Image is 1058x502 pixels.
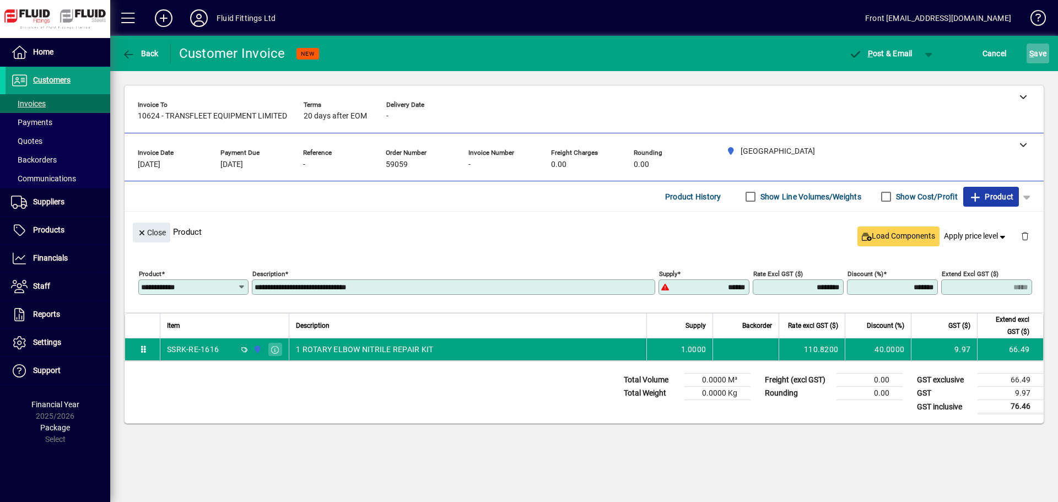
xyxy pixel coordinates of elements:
[6,132,110,150] a: Quotes
[894,191,958,202] label: Show Cost/Profit
[867,320,904,332] span: Discount (%)
[138,112,287,121] span: 10624 - TRANSFLEET EQUIPMENT LIMITED
[634,160,649,169] span: 0.00
[122,49,159,58] span: Back
[857,226,940,246] button: Load Components
[681,344,706,355] span: 1.0000
[618,387,684,400] td: Total Weight
[6,329,110,357] a: Settings
[252,270,285,278] mat-label: Description
[110,44,171,63] app-page-header-button: Back
[33,225,64,234] span: Products
[181,8,217,28] button: Profile
[33,310,60,319] span: Reports
[978,400,1044,414] td: 76.46
[911,374,978,387] td: GST exclusive
[1029,45,1046,62] span: ave
[468,160,471,169] span: -
[551,160,566,169] span: 0.00
[848,270,883,278] mat-label: Discount (%)
[983,45,1007,62] span: Cancel
[125,212,1044,252] div: Product
[33,47,53,56] span: Home
[742,320,772,332] span: Backorder
[845,338,911,360] td: 40.0000
[758,191,861,202] label: Show Line Volumes/Weights
[685,320,706,332] span: Supply
[911,387,978,400] td: GST
[6,94,110,113] a: Invoices
[11,155,57,164] span: Backorders
[11,137,42,145] span: Quotes
[301,50,315,57] span: NEW
[948,320,970,332] span: GST ($)
[984,314,1029,338] span: Extend excl GST ($)
[304,112,367,121] span: 20 days after EOM
[33,338,61,347] span: Settings
[386,112,388,121] span: -
[862,230,935,242] span: Load Components
[865,9,1011,27] div: Front [EMAIL_ADDRESS][DOMAIN_NAME]
[942,270,998,278] mat-label: Extend excl GST ($)
[1029,49,1034,58] span: S
[139,270,161,278] mat-label: Product
[843,44,918,63] button: Post & Email
[618,374,684,387] td: Total Volume
[179,45,285,62] div: Customer Invoice
[849,49,913,58] span: ost & Email
[978,374,1044,387] td: 66.49
[836,387,903,400] td: 0.00
[11,174,76,183] span: Communications
[296,320,330,332] span: Description
[1012,231,1038,241] app-page-header-button: Delete
[6,39,110,66] a: Home
[944,230,1008,242] span: Apply price level
[119,44,161,63] button: Back
[6,357,110,385] a: Support
[980,44,1010,63] button: Cancel
[6,188,110,216] a: Suppliers
[6,245,110,272] a: Financials
[220,160,243,169] span: [DATE]
[911,400,978,414] td: GST inclusive
[6,273,110,300] a: Staff
[11,99,46,108] span: Invoices
[40,423,70,432] span: Package
[31,400,79,409] span: Financial Year
[684,374,751,387] td: 0.0000 M³
[6,169,110,188] a: Communications
[969,188,1013,206] span: Product
[33,253,68,262] span: Financials
[977,338,1043,360] td: 66.49
[753,270,803,278] mat-label: Rate excl GST ($)
[659,270,677,278] mat-label: Supply
[250,343,263,355] span: AUCKLAND
[137,224,166,242] span: Close
[33,197,64,206] span: Suppliers
[146,8,181,28] button: Add
[978,387,1044,400] td: 9.97
[963,187,1019,207] button: Product
[133,223,170,242] button: Close
[665,188,721,206] span: Product History
[684,387,751,400] td: 0.0000 Kg
[167,320,180,332] span: Item
[1012,223,1038,249] button: Delete
[6,301,110,328] a: Reports
[661,187,726,207] button: Product History
[138,160,160,169] span: [DATE]
[940,226,1012,246] button: Apply price level
[911,338,977,360] td: 9.97
[386,160,408,169] span: 59059
[33,366,61,375] span: Support
[1027,44,1049,63] button: Save
[33,75,71,84] span: Customers
[788,320,838,332] span: Rate excl GST ($)
[759,374,836,387] td: Freight (excl GST)
[130,227,173,237] app-page-header-button: Close
[836,374,903,387] td: 0.00
[217,9,276,27] div: Fluid Fittings Ltd
[11,118,52,127] span: Payments
[759,387,836,400] td: Rounding
[6,113,110,132] a: Payments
